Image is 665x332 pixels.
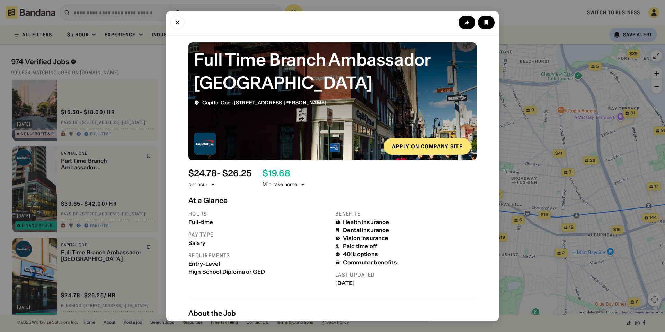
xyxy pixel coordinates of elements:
div: $ 24.78 - $26.25 [188,168,251,178]
div: Health insurance [343,219,389,225]
div: Vision insurance [343,235,389,241]
div: Paid time off [343,243,377,249]
div: Apply on company site [392,143,463,149]
span: [STREET_ADDRESS][PERSON_NAME] [234,99,326,105]
div: Pay type [188,231,330,238]
div: Salary [188,239,330,246]
div: At a Glance [188,196,477,204]
img: Capital One logo [194,132,216,154]
div: Hours [188,210,330,217]
div: · [202,100,326,105]
div: Benefits [335,210,477,217]
div: Full-time [188,219,330,225]
button: Close [170,15,184,29]
div: per hour [188,181,207,188]
div: Requirements [188,252,330,259]
div: $ 19.68 [263,168,290,178]
div: Full Time Branch Ambassador North Queens Area [194,48,471,94]
div: 401k options [343,251,378,257]
div: Dental insurance [343,227,389,233]
div: [DATE] [335,280,477,286]
div: Commuter benefits [343,259,397,265]
div: Last updated [335,271,477,278]
div: Entry-Level [188,260,330,267]
div: High School Diploma or GED [188,268,330,275]
div: About the Job [188,309,477,317]
div: Min. take home [263,181,305,188]
span: Capital One [202,99,231,105]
